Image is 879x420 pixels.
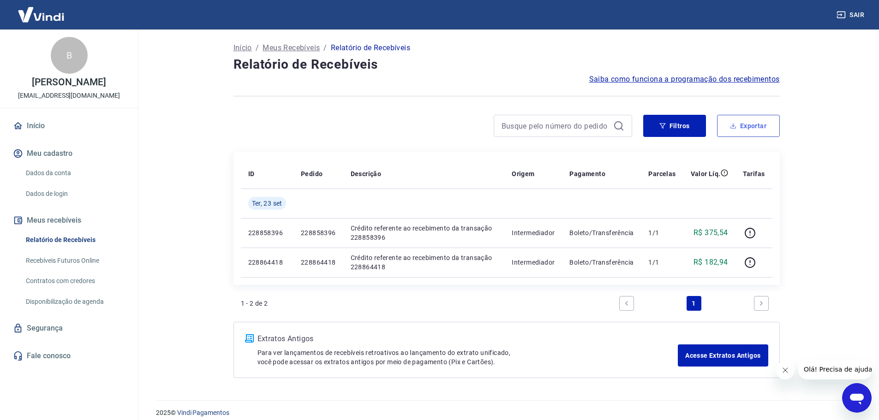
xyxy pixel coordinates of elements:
span: Olá! Precisa de ajuda? [6,6,78,14]
button: Filtros [643,115,706,137]
iframe: Botão para abrir a janela de mensagens [842,383,872,413]
iframe: Fechar mensagem [776,361,795,379]
a: Acesse Extratos Antigos [678,344,768,367]
p: Pagamento [569,169,605,178]
p: Descrição [351,169,382,178]
p: Relatório de Recebíveis [331,42,410,53]
p: 228858396 [248,228,286,237]
p: 228864418 [248,258,286,267]
div: B [51,37,88,74]
a: Início [11,116,127,136]
h4: Relatório de Recebíveis [233,55,780,74]
a: Disponibilização de agenda [22,292,127,311]
a: Fale conosco [11,346,127,366]
p: Boleto/Transferência [569,228,634,237]
p: 2025 © [156,408,857,418]
a: Meus Recebíveis [263,42,320,53]
a: Segurança [11,318,127,338]
p: [EMAIL_ADDRESS][DOMAIN_NAME] [18,91,120,101]
p: Boleto/Transferência [569,258,634,267]
p: 1/1 [648,258,676,267]
a: Dados da conta [22,164,127,183]
button: Sair [835,6,868,24]
a: Relatório de Recebíveis [22,231,127,249]
a: Contratos com credores [22,272,127,290]
p: 1 - 2 de 2 [241,299,268,308]
a: Início [233,42,252,53]
img: ícone [245,334,254,343]
p: Intermediador [512,258,555,267]
button: Exportar [717,115,780,137]
span: Ter, 23 set [252,199,282,208]
a: Dados de login [22,184,127,203]
ul: Pagination [616,292,772,314]
p: Tarifas [743,169,765,178]
p: Extratos Antigos [257,333,678,344]
p: Pedido [301,169,323,178]
img: Vindi [11,0,71,29]
p: Crédito referente ao recebimento da transação 228864418 [351,253,497,272]
a: Page 1 is your current page [687,296,701,311]
button: Meus recebíveis [11,210,127,231]
a: Previous page [619,296,634,311]
p: 228858396 [301,228,336,237]
p: Parcelas [648,169,676,178]
p: [PERSON_NAME] [32,77,106,87]
a: Next page [754,296,769,311]
p: ID [248,169,255,178]
p: R$ 375,54 [694,227,728,238]
p: Para ver lançamentos de recebíveis retroativos ao lançamento do extrato unificado, você pode aces... [257,348,678,367]
a: Recebíveis Futuros Online [22,251,127,270]
a: Vindi Pagamentos [177,409,229,416]
p: / [256,42,259,53]
p: Crédito referente ao recebimento da transação 228858396 [351,224,497,242]
button: Meu cadastro [11,143,127,164]
a: Saiba como funciona a programação dos recebimentos [589,74,780,85]
p: 228864418 [301,258,336,267]
iframe: Mensagem da empresa [798,359,872,379]
p: Intermediador [512,228,555,237]
p: / [323,42,327,53]
p: 1/1 [648,228,676,237]
input: Busque pelo número do pedido [502,119,610,133]
p: R$ 182,94 [694,257,728,268]
p: Origem [512,169,534,178]
p: Valor Líq. [691,169,721,178]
